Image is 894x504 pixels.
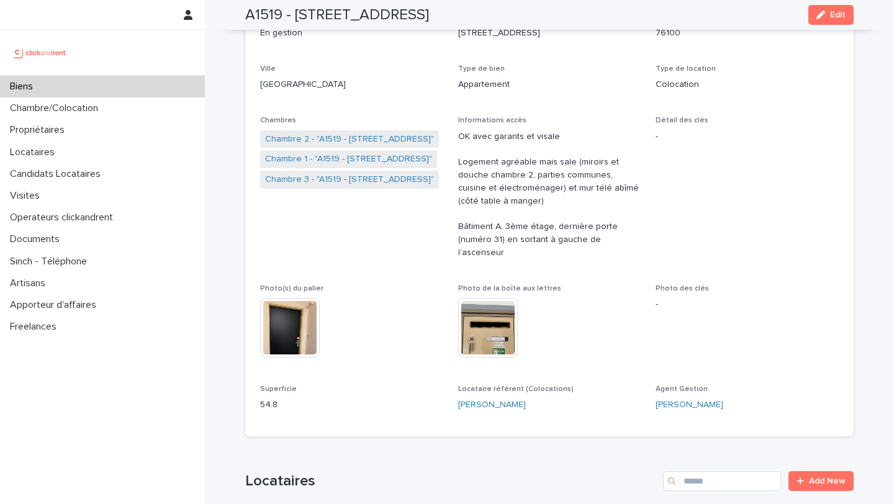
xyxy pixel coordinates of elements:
[5,321,66,333] p: Freelances
[265,173,434,186] a: Chambre 3 - "A1519 - [STREET_ADDRESS]"
[809,477,846,485] span: Add New
[656,385,708,393] span: Agent Gestion
[5,190,50,202] p: Visites
[656,298,839,311] p: -
[5,277,55,289] p: Artisans
[788,471,854,491] a: Add New
[808,5,854,25] button: Edit
[260,285,323,292] span: Photo(s) du palier
[656,27,839,40] p: 76100
[245,6,429,24] h2: A1519 - [STREET_ADDRESS]
[656,130,839,143] p: -
[260,78,443,91] p: [GEOGRAPHIC_DATA]
[458,285,561,292] span: Photo de la boîte aux lettres
[5,124,74,136] p: Propriétaires
[5,233,70,245] p: Documents
[5,299,106,311] p: Apporteur d'affaires
[663,471,781,491] input: Search
[458,385,574,393] span: Locataire référent (Colocations)
[5,146,65,158] p: Locataires
[458,65,505,73] span: Type de bien
[656,398,723,412] a: [PERSON_NAME]
[245,472,658,490] h1: Locataires
[656,78,839,91] p: Colocation
[458,27,641,40] p: [STREET_ADDRESS]
[458,78,641,91] p: Appartement
[260,27,443,40] p: En gestion
[656,285,709,292] span: Photo des clés
[260,117,296,124] span: Chambres
[656,117,708,124] span: Détail des clés
[5,256,97,268] p: Sinch - Téléphone
[458,117,526,124] span: Informations accès
[5,81,43,92] p: Biens
[260,398,443,412] p: 54.8
[830,11,846,19] span: Edit
[5,102,108,114] p: Chambre/Colocation
[656,65,716,73] span: Type de location
[458,398,526,412] a: [PERSON_NAME]
[265,133,434,146] a: Chambre 2 - "A1519 - [STREET_ADDRESS]"
[10,40,70,65] img: UCB0brd3T0yccxBKYDjQ
[260,65,276,73] span: Ville
[265,153,432,166] a: Chambre 1 - "A1519 - [STREET_ADDRESS]"
[458,130,641,259] p: OK avec garants et visale Logement agréable mais sale (miroirs et douche chambre 2, parties commu...
[5,168,111,180] p: Candidats Locataires
[260,385,297,393] span: Superficie
[5,212,123,223] p: Operateurs clickandrent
